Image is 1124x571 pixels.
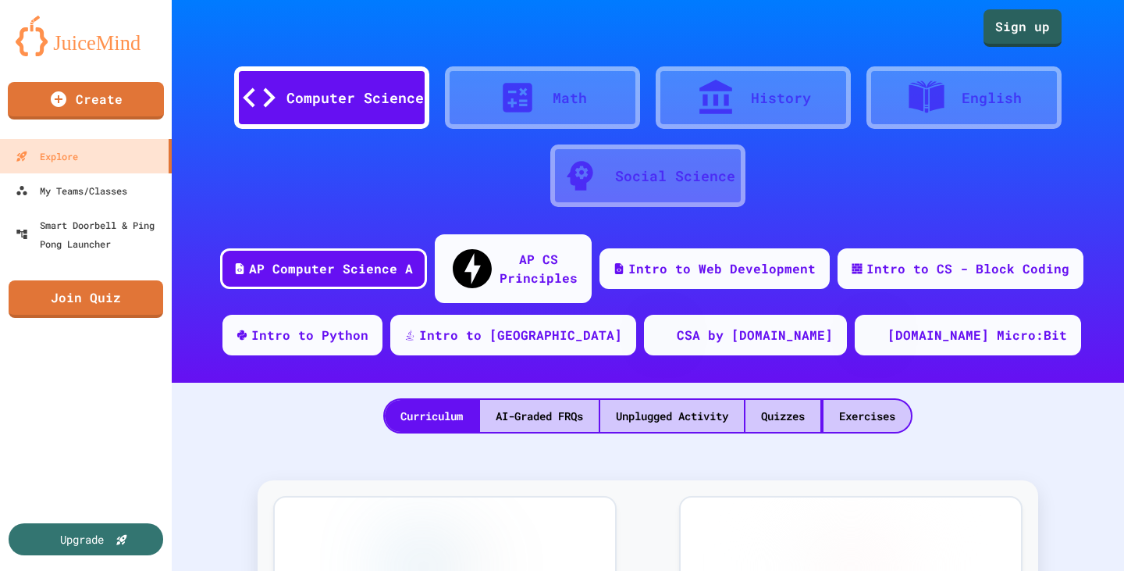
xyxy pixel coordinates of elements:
div: Social Science [615,166,735,187]
div: History [751,87,811,109]
div: AI-Graded FRQs [480,400,599,432]
div: My Teams/Classes [16,181,127,200]
div: AP Computer Science A [249,259,413,278]
div: Curriculum [385,400,478,432]
div: [DOMAIN_NAME] Micro:Bit [887,326,1067,344]
div: AP CS Principles [500,250,578,287]
div: Intro to Python [251,326,368,344]
a: Join Quiz [9,280,163,318]
img: CODE_logo_RGB.png [869,330,880,341]
div: Intro to Web Development [628,259,816,278]
div: English [962,87,1022,109]
img: CODE_logo_RGB.png [658,330,669,341]
div: Intro to [GEOGRAPHIC_DATA] [419,326,622,344]
div: Upgrade [60,531,104,548]
div: Unplugged Activity [600,400,744,432]
div: Intro to CS - Block Coding [866,259,1069,278]
img: logo-orange.svg [16,16,156,56]
div: Exercises [823,400,911,432]
div: Math [553,87,587,109]
div: Smart Doorbell & Ping Pong Launcher [16,216,165,253]
div: CSA by [DOMAIN_NAME] [677,326,833,344]
div: Quizzes [745,400,820,432]
div: Explore [16,147,78,166]
a: Create [8,82,164,120]
a: Sign up [983,9,1062,47]
div: Computer Science [286,87,424,109]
